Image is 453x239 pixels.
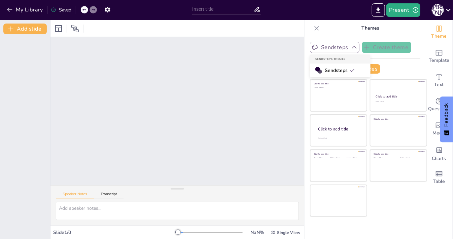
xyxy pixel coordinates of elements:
[434,81,444,88] span: Text
[374,118,422,120] div: Click to add title
[51,7,72,13] div: Saved
[428,105,450,113] span: Questions
[431,33,447,40] span: Theme
[432,4,444,16] div: Д [PERSON_NAME]
[318,126,361,132] div: Click to add title
[310,54,371,64] div: Sendsteps Themes
[429,57,450,64] span: Template
[53,23,64,34] div: Layout
[314,87,362,89] div: Click to add text
[314,157,329,159] div: Click to add text
[318,137,361,139] div: Click to add body
[426,93,453,117] div: Get real-time input from your audience
[322,20,419,36] p: Themes
[3,24,47,34] button: Add slide
[374,153,422,156] div: Click to add title
[314,83,362,85] div: Click to add title
[277,230,300,235] span: Single View
[314,153,362,156] div: Click to add title
[56,192,94,199] button: Speaker Notes
[374,157,395,159] div: Click to add text
[310,42,359,53] button: Sendsteps
[426,117,453,141] div: Add images, graphics, shapes or video
[330,157,346,159] div: Click to add text
[426,69,453,93] div: Add text boxes
[376,94,421,98] div: Click to add title
[426,141,453,165] div: Add charts and graphs
[432,3,444,17] button: Д [PERSON_NAME]
[347,157,362,159] div: Click to add text
[426,165,453,190] div: Add a table
[433,178,445,185] span: Table
[53,229,178,236] div: Slide 1 / 0
[440,96,453,142] button: Feedback - Show survey
[94,192,124,199] button: Transcript
[426,20,453,44] div: Change the overall theme
[249,229,266,236] div: NaN %
[400,157,421,159] div: Click to add text
[325,67,355,74] span: Sendsteps
[5,4,46,15] button: My Library
[376,101,420,103] div: Click to add text
[71,25,79,33] span: Position
[426,44,453,69] div: Add ready made slides
[444,103,450,127] span: Feedback
[432,155,446,162] span: Charts
[386,3,420,17] button: Present
[192,4,254,14] input: Insert title
[372,3,385,17] button: Export to PowerPoint
[362,42,411,53] button: Create theme
[433,129,446,137] span: Media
